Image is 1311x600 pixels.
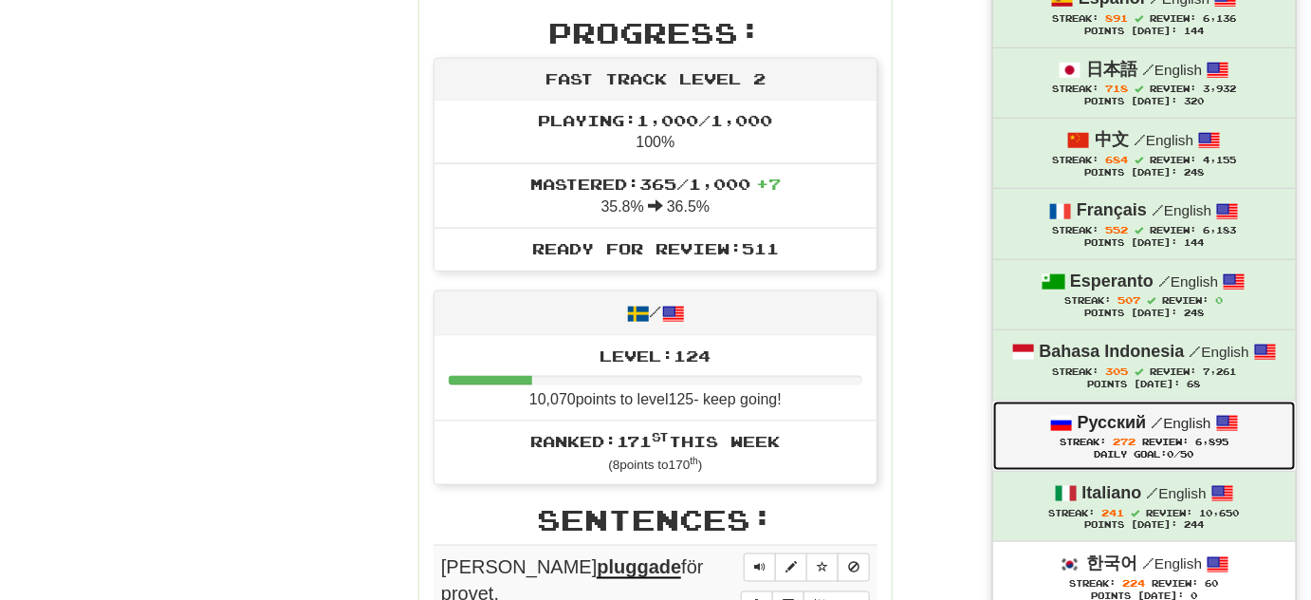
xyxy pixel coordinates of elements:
strong: Bahasa Indonesia [1040,342,1185,361]
a: Français /English Streak: 552 Review: 6,183 Points [DATE]: 144 [993,189,1296,258]
span: / [1147,484,1159,501]
div: Daily Goal: /50 [1012,449,1277,461]
a: Esperanto /English Streak: 507 Review: 0 Points [DATE]: 248 [993,260,1296,329]
h2: Sentences: [434,504,877,535]
span: Review: [1150,366,1196,377]
span: 684 [1105,154,1128,165]
h2: Progress: [434,17,877,48]
button: Toggle ignore [838,553,870,582]
span: / [1158,272,1171,290]
span: / [1152,201,1164,218]
div: Points [DATE]: 320 [1012,96,1277,108]
small: English [1142,555,1202,572]
span: Streak: [1049,508,1096,518]
span: + 7 [756,175,781,193]
span: Review: [1153,578,1199,589]
span: Playing: 1,000 / 1,000 [539,111,773,129]
span: 891 [1105,12,1128,24]
span: Streak: [1052,366,1099,377]
span: 272 [1113,436,1136,447]
span: Streak includes today. [1135,367,1143,376]
span: Mastered: 365 / 1,000 [530,175,781,193]
span: 3,932 [1203,84,1236,94]
span: Streak: [1070,578,1117,589]
span: Streak includes today. [1135,156,1143,164]
span: Review: [1150,155,1196,165]
span: / [1190,343,1202,360]
li: 100% [434,101,877,165]
span: Streak: [1060,437,1106,447]
span: 4,155 [1203,155,1236,165]
span: Review: [1150,84,1196,94]
strong: 中文 [1095,130,1129,149]
sup: th [691,456,699,466]
span: 241 [1102,507,1125,518]
span: Streak: [1052,84,1099,94]
a: 日本語 /English Streak: 718 Review: 3,932 Points [DATE]: 320 [993,48,1296,118]
li: 35.8% 36.5% [434,163,877,229]
small: English [1142,62,1202,78]
div: Points [DATE]: 248 [1012,308,1277,320]
div: Points [DATE]: 68 [1012,379,1277,391]
span: 0 [1168,449,1174,459]
strong: Esperanto [1070,272,1154,291]
span: / [1142,554,1154,572]
span: Ranked: 171 this week [531,432,781,450]
a: Русский /English Streak: 272 Review: 6,895 Daily Goal:0/50 [993,402,1296,471]
span: Ready for Review: 511 [532,239,779,257]
li: 10,070 points to level 125 - keep going! [434,336,877,422]
a: Bahasa Indonesia /English Streak: 305 Review: 7,261 Points [DATE]: 68 [993,330,1296,400]
span: Review: [1150,13,1196,24]
span: Streak includes today. [1135,84,1143,93]
span: 718 [1105,83,1128,94]
small: English [1190,344,1249,360]
span: 6,183 [1203,225,1236,235]
span: 60 [1206,578,1219,589]
strong: Français [1077,200,1147,219]
div: Sentence controls [744,553,870,582]
span: Streak includes today. [1148,296,1156,305]
small: English [1134,132,1193,148]
div: / [434,291,877,336]
u: pluggade [597,556,681,579]
small: English [1152,415,1211,431]
span: Review: [1163,295,1209,306]
strong: Italiano [1082,483,1142,502]
div: Fast Track Level 2 [434,59,877,101]
span: / [1142,61,1154,78]
span: Streak: [1065,295,1112,306]
sup: st [653,430,670,443]
span: 6,136 [1203,13,1236,24]
span: 7,261 [1203,366,1236,377]
small: English [1147,485,1207,501]
strong: 한국어 [1086,553,1137,572]
span: Streak: [1052,13,1099,24]
span: Streak: [1052,155,1099,165]
small: English [1152,202,1211,218]
span: 305 [1105,366,1128,377]
span: Streak includes today. [1135,14,1143,23]
div: Points [DATE]: 144 [1012,26,1277,38]
span: 0 [1216,294,1224,306]
span: / [1134,131,1146,148]
span: 552 [1105,224,1128,235]
a: 中文 /English Streak: 684 Review: 4,155 Points [DATE]: 248 [993,119,1296,188]
span: 224 [1123,577,1146,589]
span: Streak includes today. [1135,226,1143,234]
span: Review: [1142,437,1189,447]
button: Edit sentence [775,553,807,582]
strong: 日本語 [1086,60,1137,79]
button: Toggle favorite [806,553,839,582]
span: 507 [1118,294,1141,306]
div: Points [DATE]: 244 [1012,519,1277,532]
small: ( 8 points to 170 ) [608,458,702,472]
span: / [1152,414,1164,431]
button: Play sentence audio [744,553,776,582]
div: Points [DATE]: 144 [1012,237,1277,250]
small: English [1158,273,1218,290]
span: Review: [1150,225,1196,235]
span: 6,895 [1195,437,1228,447]
span: 10,650 [1200,508,1240,518]
span: Level: 124 [600,347,711,365]
div: Points [DATE]: 248 [1012,167,1277,179]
